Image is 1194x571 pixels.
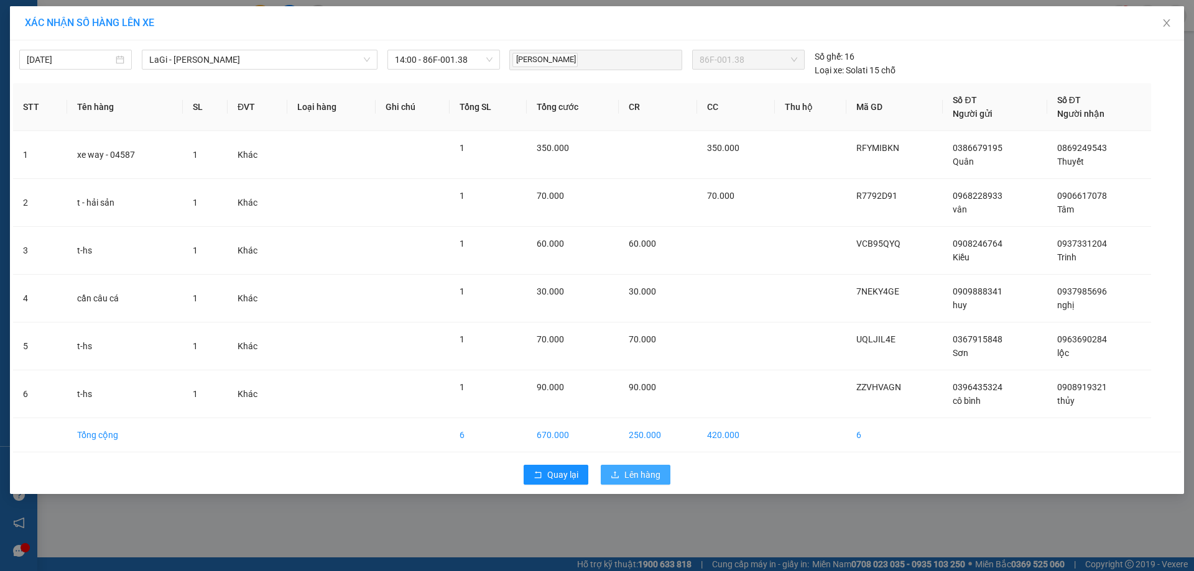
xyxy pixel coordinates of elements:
[1149,6,1184,41] button: Close
[953,396,981,406] span: cô bình
[228,131,287,179] td: Khác
[5,31,114,55] span: 21 [PERSON_NAME] P10 Q10
[1057,95,1081,105] span: Số ĐT
[611,470,619,480] span: upload
[1057,143,1107,153] span: 0869249543
[527,418,619,452] td: 670.000
[537,382,564,392] span: 90.000
[953,143,1002,153] span: 0386679195
[953,252,970,262] span: Kiều
[707,143,739,153] span: 350.000
[27,53,113,66] input: 15/10/2025
[707,191,734,201] span: 70.000
[846,418,943,452] td: 6
[527,83,619,131] th: Tổng cước
[953,239,1002,249] span: 0908246764
[13,131,67,179] td: 1
[67,131,183,179] td: xe way - 04587
[460,191,465,201] span: 1
[512,53,578,67] span: [PERSON_NAME]
[137,79,160,93] span: LaGi
[460,239,465,249] span: 1
[1057,252,1076,262] span: Trinh
[624,468,660,482] span: Lên hàng
[524,465,588,485] button: rollbackQuay lại
[534,470,542,480] span: rollback
[183,83,228,131] th: SL
[856,286,899,296] span: 7NEKY4GE
[193,198,198,208] span: 1
[13,275,67,322] td: 4
[5,6,112,24] strong: Nhà xe Mỹ Loan
[67,83,183,131] th: Tên hàng
[13,83,67,131] th: STT
[193,245,198,255] span: 1
[228,322,287,370] td: Khác
[815,63,844,77] span: Loại xe:
[629,239,656,249] span: 60.000
[13,179,67,227] td: 2
[856,334,895,344] span: UQLJIL4E
[228,179,287,227] td: Khác
[193,389,198,399] span: 1
[1057,109,1104,119] span: Người nhận
[697,418,775,452] td: 420.000
[149,50,370,69] span: LaGi - Hồ Chí Minh
[228,275,287,322] td: Khác
[67,179,183,227] td: t - hải sản
[228,370,287,418] td: Khác
[953,157,974,167] span: Quân
[815,50,843,63] span: Số ghế:
[856,191,897,201] span: R7792D91
[1057,334,1107,344] span: 0963690284
[193,150,198,160] span: 1
[1162,18,1172,28] span: close
[460,143,465,153] span: 1
[856,382,901,392] span: ZZVHVAGN
[629,334,656,344] span: 70.000
[953,348,968,358] span: Sơn
[228,83,287,131] th: ĐVT
[193,341,198,351] span: 1
[856,239,900,249] span: VCB95QYQ
[450,83,527,131] th: Tổng SL
[537,191,564,201] span: 70.000
[601,465,670,485] button: uploadLên hàng
[67,227,183,275] td: t-hs
[700,50,797,69] span: 86F-001.38
[228,227,287,275] td: Khác
[537,239,564,249] span: 60.000
[1057,300,1074,310] span: nghị
[953,334,1002,344] span: 0367915848
[287,83,376,131] th: Loại hàng
[67,418,183,452] td: Tổng cộng
[13,370,67,418] td: 6
[953,382,1002,392] span: 0396435324
[460,382,465,392] span: 1
[1057,382,1107,392] span: 0908919321
[460,286,465,296] span: 1
[547,468,578,482] span: Quay lại
[953,191,1002,201] span: 0968228933
[953,300,967,310] span: huy
[460,334,465,344] span: 1
[450,418,527,452] td: 6
[629,382,656,392] span: 90.000
[1057,396,1075,406] span: thủy
[619,418,696,452] td: 250.000
[697,83,775,131] th: CC
[13,227,67,275] td: 3
[953,286,1002,296] span: 0909888341
[67,322,183,370] td: t-hs
[67,370,183,418] td: t-hs
[953,109,993,119] span: Người gửi
[376,83,450,131] th: Ghi chú
[815,63,895,77] div: Solati 15 chỗ
[846,83,943,131] th: Mã GD
[5,79,83,93] strong: Phiếu gửi hàng
[13,322,67,370] td: 5
[953,95,976,105] span: Số ĐT
[537,286,564,296] span: 30.000
[1057,239,1107,249] span: 0937331204
[25,17,154,29] span: XÁC NHẬN SỐ HÀNG LÊN XE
